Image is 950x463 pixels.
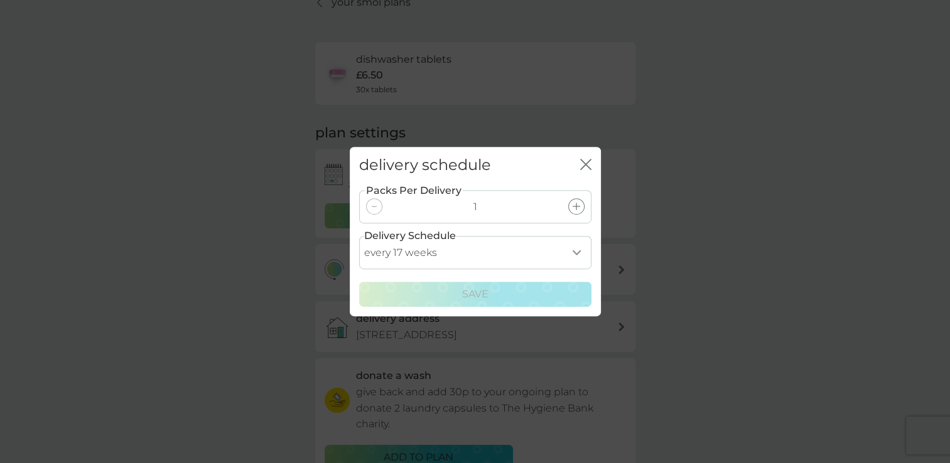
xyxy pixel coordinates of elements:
p: 1 [473,199,477,215]
button: Save [359,282,591,307]
label: Packs Per Delivery [365,183,463,199]
h2: delivery schedule [359,156,491,174]
p: Save [462,286,488,302]
label: Delivery Schedule [364,228,456,244]
button: close [580,159,591,172]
